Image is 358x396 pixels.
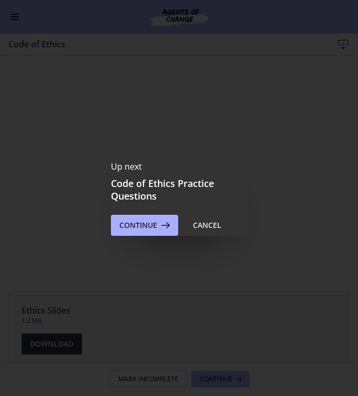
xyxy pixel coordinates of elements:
[119,219,157,232] span: Continue
[111,215,178,236] button: Continue
[111,177,248,202] h3: Code of Ethics Practice Questions
[193,219,221,232] div: Cancel
[111,160,248,173] p: Up next
[185,215,230,236] button: Cancel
